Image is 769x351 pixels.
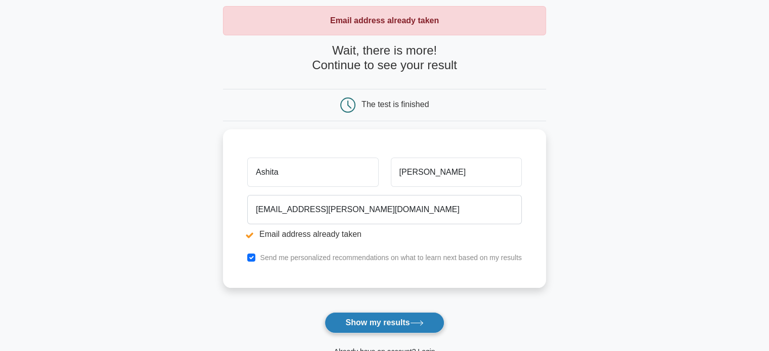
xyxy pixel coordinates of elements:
[247,228,522,240] li: Email address already taken
[361,100,429,109] div: The test is finished
[330,16,439,25] strong: Email address already taken
[223,43,546,73] h4: Wait, there is more! Continue to see your result
[260,254,522,262] label: Send me personalized recommendations on what to learn next based on my results
[325,312,444,333] button: Show my results
[247,158,378,187] input: First name
[247,195,522,224] input: Email
[391,158,522,187] input: Last name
